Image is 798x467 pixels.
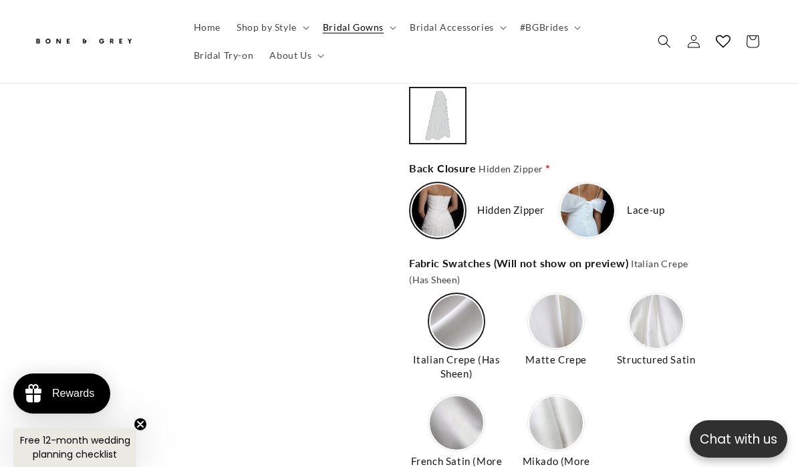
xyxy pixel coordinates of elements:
summary: Bridal Gowns [315,13,402,41]
img: https://cdn.shopify.com/s/files/1/0750/3832/7081/files/2-French-Satin_e30a17c1-17c2-464b-8a17-b37... [430,396,483,450]
span: Back Closure [409,160,543,176]
span: About Us [269,49,311,61]
span: Bridal Accessories [410,21,494,33]
span: Lace-up [627,203,664,217]
img: Bone and Grey Bridal [33,31,134,53]
a: Bone and Grey Bridal [29,25,172,57]
span: Bridal Gowns [323,21,384,33]
img: https://cdn.shopify.com/s/files/1/0750/3832/7081/files/4-Satin.jpg?v=1756368085 [630,295,683,348]
img: https://cdn.shopify.com/s/files/1/0750/3832/7081/files/5-Mikado.jpg?v=1756368359 [529,396,583,450]
summary: About Us [261,41,329,69]
img: https://cdn.shopify.com/s/files/1/0750/3832/7081/files/1-Italian-Crepe_995fc379-4248-4617-84cd-83... [430,295,483,347]
summary: Bridal Accessories [402,13,512,41]
button: Close teaser [134,418,147,431]
span: Structured Satin [615,353,698,367]
p: Chat with us [690,430,787,449]
span: Matte Crepe [523,353,589,367]
summary: #BGBrides [512,13,586,41]
span: Free 12-month wedding planning checklist [20,434,130,461]
img: https://cdn.shopify.com/s/files/1/0750/3832/7081/files/a-line_-_back_d7571834-916b-4e15-964b-6180... [412,90,464,142]
img: https://cdn.shopify.com/s/files/1/0750/3832/7081/files/3-Matte-Crepe_80be2520-7567-4bc4-80bf-3eeb... [529,295,583,348]
span: Italian Crepe (Has Sheen) [409,258,688,285]
button: Open chatbox [690,420,787,458]
img: https://cdn.shopify.com/s/files/1/0750/3832/7081/files/Closure-zipper.png?v=1756370614 [412,184,464,237]
img: https://cdn.shopify.com/s/files/1/0750/3832/7081/files/Closure-lace-up.jpg?v=1756370613 [561,184,614,237]
span: Bridal Try-on [194,49,254,61]
span: #BGBrides [520,21,568,33]
a: Bridal Try-on [186,41,262,69]
span: Hidden Zipper [479,163,543,174]
span: Hidden Zipper [477,203,545,217]
summary: Shop by Style [229,13,315,41]
div: Free 12-month wedding planning checklistClose teaser [13,428,136,467]
span: Fabric Swatches (Will not show on preview) [409,255,700,287]
span: Shop by Style [237,21,297,33]
span: Home [194,21,221,33]
div: Rewards [52,387,94,400]
a: Home [186,13,229,41]
summary: Search [650,27,679,56]
span: Italian Crepe (Has Sheen) [409,353,503,381]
